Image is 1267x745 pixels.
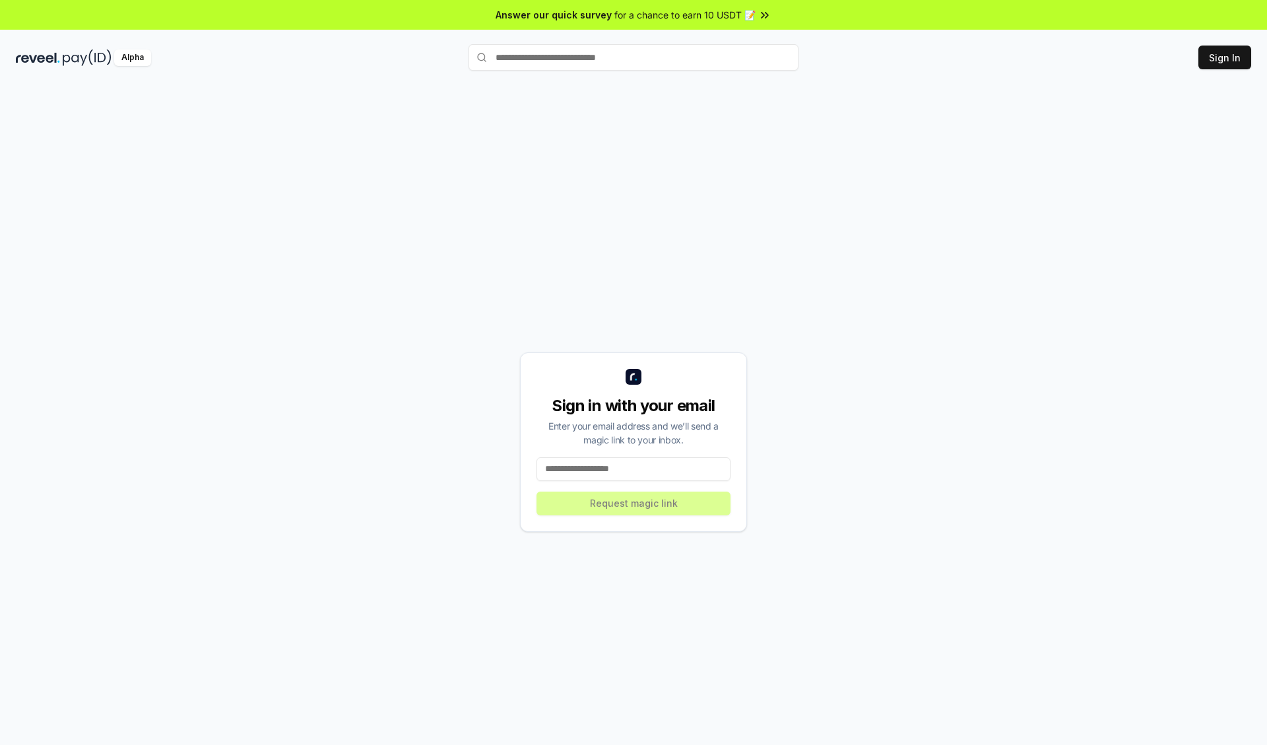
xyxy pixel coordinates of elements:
span: for a chance to earn 10 USDT 📝 [614,8,756,22]
img: pay_id [63,49,112,66]
div: Enter your email address and we’ll send a magic link to your inbox. [536,419,731,447]
div: Sign in with your email [536,395,731,416]
span: Answer our quick survey [496,8,612,22]
button: Sign In [1198,46,1251,69]
img: reveel_dark [16,49,60,66]
img: logo_small [626,369,641,385]
div: Alpha [114,49,151,66]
